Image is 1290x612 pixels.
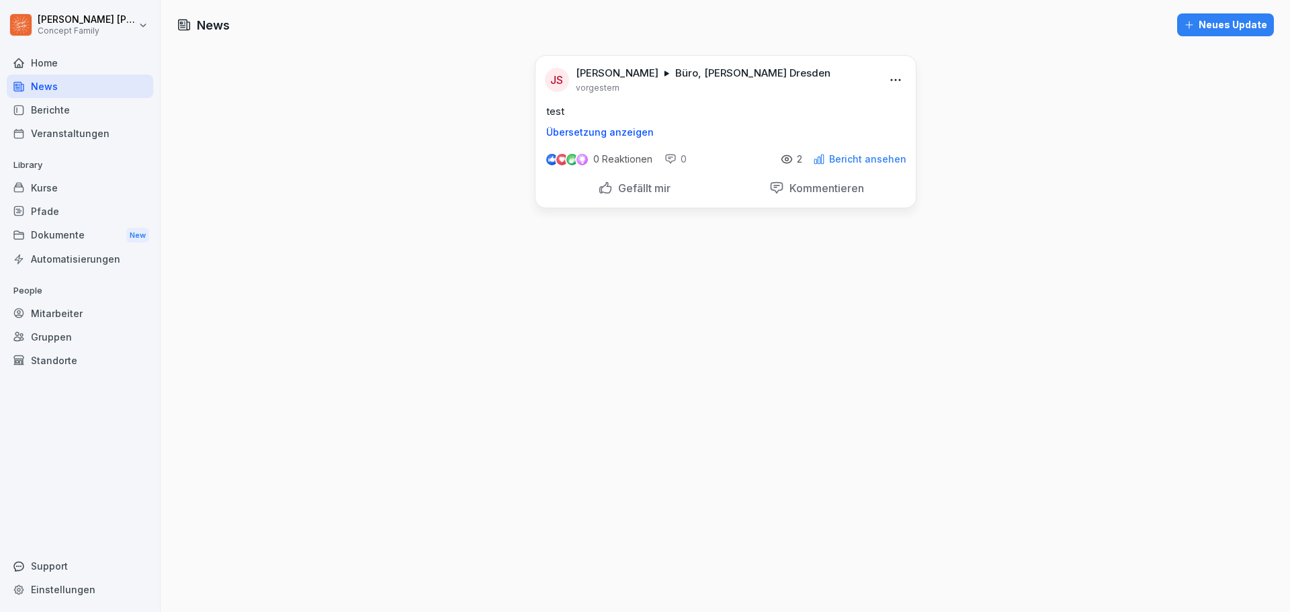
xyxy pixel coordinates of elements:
[1184,17,1267,32] div: Neues Update
[7,302,153,325] a: Mitarbeiter
[557,155,567,165] img: love
[545,68,569,92] div: JS
[546,104,905,119] p: test
[7,51,153,75] a: Home
[576,153,588,165] img: inspiring
[7,200,153,223] a: Pfade
[7,223,153,248] div: Dokumente
[546,154,557,165] img: like
[7,176,153,200] a: Kurse
[576,67,658,80] p: [PERSON_NAME]
[7,578,153,601] a: Einstellungen
[38,26,136,36] p: Concept Family
[7,349,153,372] a: Standorte
[784,181,864,195] p: Kommentieren
[7,75,153,98] a: News
[576,83,619,93] p: vorgestern
[7,122,153,145] a: Veranstaltungen
[197,16,230,34] h1: News
[593,154,652,165] p: 0 Reaktionen
[38,14,136,26] p: [PERSON_NAME] [PERSON_NAME]
[675,67,830,80] p: Büro, [PERSON_NAME] Dresden
[7,325,153,349] a: Gruppen
[7,98,153,122] a: Berichte
[829,154,906,165] p: Bericht ansehen
[1177,13,1274,36] button: Neues Update
[566,154,578,165] img: celebrate
[7,223,153,248] a: DokumenteNew
[664,152,687,166] div: 0
[613,181,671,195] p: Gefällt mir
[7,554,153,578] div: Support
[7,155,153,176] p: Library
[7,280,153,302] p: People
[546,127,905,138] p: Übersetzung anzeigen
[7,247,153,271] a: Automatisierungen
[797,154,802,165] p: 2
[126,228,149,243] div: New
